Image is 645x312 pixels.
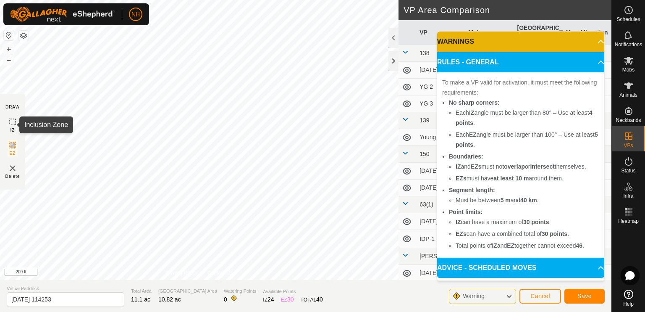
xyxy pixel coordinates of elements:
span: Notifications [615,42,642,47]
span: ADVICE - SCHEDULED MOVES [437,263,536,273]
b: 5 points [456,131,598,148]
span: Save [577,293,592,299]
span: WARNINGS [437,37,474,47]
b: EZs [471,163,482,170]
b: at least 10 m [493,175,529,182]
span: Schedules [616,17,640,22]
td: [DATE] 121111 [416,265,465,282]
button: Reset Map [4,30,14,40]
td: YG 2 [416,79,465,95]
p-accordion-content: RULES - GENERAL [437,72,604,257]
span: NH [131,10,140,19]
li: can have a combined total of . [456,229,599,239]
span: Heatmap [618,219,639,224]
td: [DATE] 163515 [416,213,465,230]
b: Boundaries: [449,153,483,160]
span: Virtual Paddock [7,285,124,292]
button: Save [564,289,605,304]
span: 138 [420,50,429,56]
span: 24 [267,296,274,303]
td: [DATE] 082640 [416,62,465,79]
p-accordion-header: ADVICE - SCHEDULED MOVES [437,258,604,278]
span: Total Area [131,288,152,295]
b: EZ [507,242,514,249]
img: VP [8,163,18,173]
b: 40 km [520,197,537,204]
span: Warning [463,293,485,299]
span: VPs [624,143,633,148]
span: EZ [10,150,16,156]
span: Available Points [263,288,322,295]
b: 4 points [456,109,593,126]
b: EZs [456,175,467,182]
b: Point limits: [449,209,482,215]
span: 63(1) [420,201,433,208]
span: 11.1 ac [131,296,150,303]
th: VP [416,20,465,45]
span: 40 [316,296,323,303]
th: Mob [465,20,514,45]
span: Status [621,168,635,173]
li: Total points of and together cannot exceed . [456,241,599,251]
span: Neckbands [616,118,641,123]
span: 0 [224,296,227,303]
a: Contact Us [207,269,232,277]
button: + [4,44,14,54]
h2: VP Area Comparison [404,5,611,15]
td: [DATE] 095146 [416,163,465,180]
b: 46 [576,242,582,249]
span: To make a VP valid for activation, it must meet the following requirements: [442,79,597,96]
b: IZ [456,163,461,170]
span: 139 [420,117,429,124]
p-accordion-header: WARNINGS [437,32,604,52]
li: must have around them. [456,173,599,183]
div: TOTAL [301,295,323,304]
a: Help [612,286,645,310]
li: Must be between and . [456,195,599,205]
li: Each angle must be larger than 100° – Use at least . [456,130,599,150]
th: New Allocation [563,20,611,45]
b: 30 points [523,219,549,225]
b: IZ [456,219,461,225]
button: – [4,55,14,65]
td: [DATE] 082917 [416,180,465,196]
a: Privacy Policy [166,269,198,277]
div: DRAW [5,104,20,110]
div: EZ [281,295,294,304]
b: IZ [492,242,497,249]
b: 5 m [501,197,511,204]
b: Segment length: [449,187,495,193]
span: [PERSON_NAME] [PERSON_NAME] [420,253,518,259]
b: overlap [504,163,525,170]
span: 150 [420,151,429,157]
span: Delete [5,173,20,180]
span: RULES - GENERAL [437,57,499,67]
button: Map Layers [18,31,29,41]
span: Infra [623,193,633,198]
b: EZ [469,131,477,138]
span: Help [623,301,634,307]
p-accordion-header: RULES - GENERAL [437,52,604,72]
b: EZs [456,230,467,237]
li: can have a maximum of . [456,217,599,227]
img: Gallagher Logo [10,7,115,22]
span: 10.82 ac [158,296,181,303]
button: Cancel [519,289,561,304]
li: Each angle must be larger than 80° – Use at least . [456,108,599,128]
li: and must not or themselves. [456,161,599,172]
b: 30 points [542,230,567,237]
td: YG 3 [416,95,465,112]
span: [GEOGRAPHIC_DATA] Area [158,288,217,295]
div: IZ [263,295,274,304]
b: intersect [530,163,554,170]
span: Animals [619,93,637,98]
td: Young grass 1 [416,129,465,146]
span: Watering Points [224,288,256,295]
span: Cancel [530,293,550,299]
th: [GEOGRAPHIC_DATA] Area [514,20,563,45]
b: No sharp corners: [449,99,500,106]
span: Mobs [622,67,635,72]
b: IZ [469,109,474,116]
td: IDP-1 [416,230,465,248]
span: 30 [287,296,294,303]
